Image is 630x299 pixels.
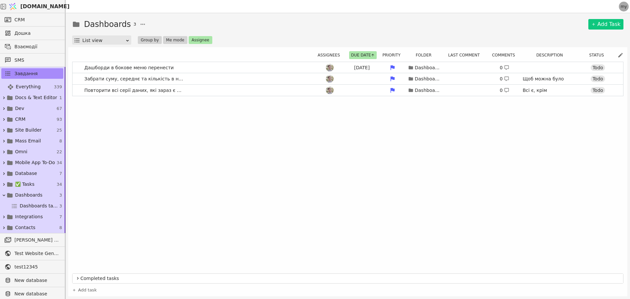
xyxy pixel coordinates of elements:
button: Priority [380,51,406,59]
span: Completed tasks [80,275,620,282]
span: Дашборди в бокове меню перенести [82,63,176,73]
span: 8 [59,224,62,231]
button: Me mode [163,36,187,44]
div: Todo [591,64,605,71]
p: Dashboards [415,87,441,94]
span: Повторити всі серії даних, які зараз є в З40 [82,86,187,95]
span: Everything [16,83,41,90]
span: 25 [56,127,62,134]
span: Mobile App To-Do [15,159,55,166]
a: [PERSON_NAME] розсилки [1,235,63,245]
span: 3 [59,192,62,199]
span: Взаємодії [14,43,60,50]
button: Due date [349,51,377,59]
a: Дашборди в бокове меню перенестиAd[DATE]Dashboards0 Todo [73,62,623,73]
span: Завдання [14,70,38,77]
span: Contacts [15,224,35,231]
button: Assignee [189,36,212,44]
a: Дошка [1,28,63,38]
button: Folder [414,51,437,59]
a: test12345 [1,262,63,272]
span: 3 [59,203,62,209]
button: Description [534,51,569,59]
div: Priority [380,51,407,59]
a: New database [1,288,63,299]
p: Всі є, крім [523,87,578,94]
img: Ad [326,75,334,83]
div: [DATE] [347,64,377,71]
span: Integrations [15,213,43,220]
span: [DOMAIN_NAME] [20,3,70,11]
span: 1 [59,95,62,101]
img: Logo [8,0,18,13]
span: Dev [15,105,24,112]
div: Description [524,51,579,59]
span: [PERSON_NAME] розсилки [14,237,60,244]
a: Завдання [1,68,63,79]
a: Add task [72,287,97,293]
a: my [619,2,629,11]
div: 0 [500,75,509,82]
span: New database [14,277,60,284]
span: Test Website General template [14,250,60,257]
div: Todo [591,87,605,94]
a: Повторити всі серії даних, які зараз є в З40AdDashboards0 Всі є, крімTodo [73,85,623,96]
div: Last comment [445,51,487,59]
span: New database [14,290,60,297]
span: 34 [56,181,62,188]
span: Docs & Text Editor [15,94,57,101]
span: Omni [15,148,27,155]
span: 339 [54,84,62,90]
span: ✅ Tasks [15,181,34,188]
p: Dashboards [415,64,441,71]
a: CRM [1,14,63,25]
p: Щоб можна було виводити в одному віджеті різні графіки - з кількістю і з сумами наприклад [523,75,578,110]
div: List view [82,36,125,45]
span: Add task [78,287,97,293]
span: Dashboards tasks [20,203,59,209]
span: 8 [59,138,62,144]
span: Database [15,170,37,177]
a: SMS [1,55,63,65]
span: Mass Email [15,138,41,144]
span: Site Builder [15,127,42,134]
span: 34 [56,160,62,166]
span: 7 [59,170,62,177]
span: 7 [59,214,62,220]
button: Status [587,51,610,59]
span: CRM [15,116,26,123]
div: Due date [348,51,378,59]
div: 0 [500,64,509,71]
span: 3 [134,21,136,28]
img: Ad [326,86,334,94]
button: Group by [138,36,162,44]
span: Дошка [14,30,60,37]
a: Забрати суму, середнє та кількість в налаштування серіїAdDashboards0 Щоб можна було виводити в од... [73,73,623,84]
img: Ad [326,64,334,72]
div: Status [582,51,615,59]
p: Dashboards [415,75,441,82]
h1: Dashboards [84,18,131,30]
div: Folder [409,51,442,59]
a: Взаємодії [1,41,63,52]
span: test12345 [14,264,60,270]
a: Add Task [588,19,623,30]
div: Todo [591,75,605,82]
a: Test Website General template [1,248,63,259]
span: Забрати суму, середнє та кількість в налаштування серії [82,74,187,84]
span: CRM [14,16,25,23]
span: SMS [14,57,60,64]
a: New database [1,275,63,286]
span: 93 [56,116,62,123]
div: 0 [500,87,509,94]
span: 22 [56,149,62,155]
button: Comments [490,51,521,59]
span: 67 [56,105,62,112]
button: Assignees [316,51,346,59]
span: Dashboards [15,192,42,199]
a: [DOMAIN_NAME] [7,0,66,13]
button: Last comment [446,51,486,59]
